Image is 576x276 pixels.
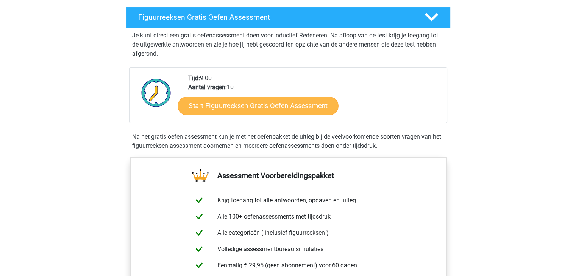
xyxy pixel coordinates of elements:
div: 9:00 10 [183,74,446,123]
img: Klok [137,74,175,112]
h4: Figuurreeksen Gratis Oefen Assessment [138,13,412,22]
div: Na het gratis oefen assessment kun je met het oefenpakket de uitleg bij de veelvoorkomende soorte... [129,132,447,150]
a: Figuurreeksen Gratis Oefen Assessment [123,7,453,28]
b: Aantal vragen: [188,84,227,91]
a: Start Figuurreeksen Gratis Oefen Assessment [178,96,338,115]
p: Je kunt direct een gratis oefenassessment doen voor Inductief Redeneren. Na afloop van de test kr... [132,31,444,58]
b: Tijd: [188,74,200,82]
